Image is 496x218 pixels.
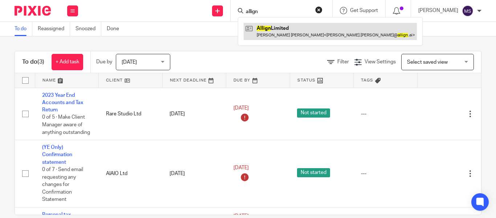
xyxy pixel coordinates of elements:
a: (YE Only) Confirmation statement [42,145,72,165]
input: Search [245,9,310,15]
a: Personal tax [42,212,71,217]
span: Not started [297,168,330,177]
a: Done [107,22,125,36]
h1: To do [22,58,44,66]
span: 0 of 5 · Make Client Manager aware of anything outstanding [42,115,90,135]
td: [DATE] [162,140,226,207]
img: Pixie [15,6,51,16]
img: svg%3E [462,5,473,17]
td: Rare Studio Ltd [99,88,163,140]
span: [DATE] [122,60,137,65]
span: Not started [297,108,330,118]
span: [DATE] [233,165,249,170]
a: Reassigned [38,22,70,36]
span: (3) [37,59,44,65]
span: [DATE] [233,106,249,111]
a: Snoozed [76,22,101,36]
span: 0 of 7 · Send email requesting any changes for Confirmation Statement [42,167,83,202]
p: [PERSON_NAME] [418,7,458,14]
span: View Settings [365,59,396,64]
div: --- [361,110,410,118]
p: Due by [96,58,112,66]
div: --- [361,170,410,177]
button: Clear [315,6,322,13]
a: + Add task [52,54,83,70]
td: AIAIO Ltd [99,140,163,207]
td: [DATE] [162,88,226,140]
span: Tags [361,78,373,82]
a: To do [15,22,32,36]
a: 2023 Year End Accounts and Tax Return [42,93,83,113]
span: Filter [337,59,349,64]
span: Get Support [350,8,378,13]
span: Select saved view [407,60,448,65]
